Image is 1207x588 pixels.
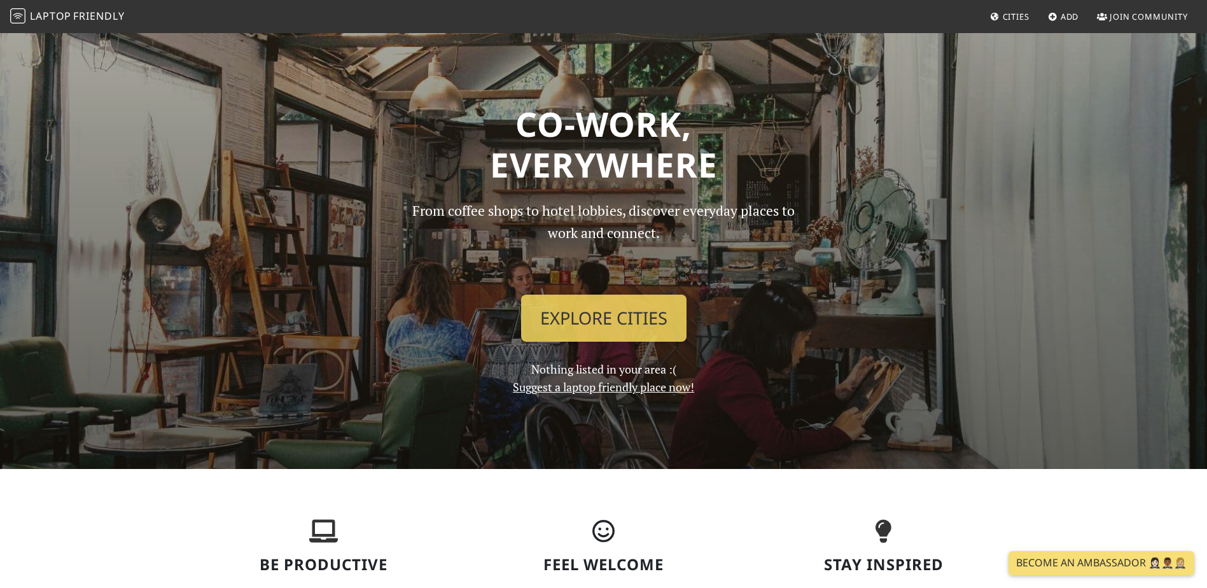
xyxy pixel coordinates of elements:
[73,9,124,23] span: Friendly
[192,104,1016,185] h1: Co-work, Everywhere
[1008,551,1194,575] a: Become an Ambassador 🤵🏻‍♀️🤵🏾‍♂️🤵🏼‍♀️
[1061,11,1079,22] span: Add
[30,9,71,23] span: Laptop
[751,556,1016,574] h3: Stay Inspired
[985,5,1035,28] a: Cities
[1003,11,1029,22] span: Cities
[192,556,456,574] h3: Be Productive
[1043,5,1084,28] a: Add
[394,200,814,396] div: Nothing listed in your area :(
[1092,5,1193,28] a: Join Community
[521,295,687,342] a: Explore Cities
[401,200,806,284] p: From coffee shops to hotel lobbies, discover everyday places to work and connect.
[513,379,694,395] a: Suggest a laptop friendly place now!
[10,6,125,28] a: LaptopFriendly LaptopFriendly
[1110,11,1188,22] span: Join Community
[10,8,25,24] img: LaptopFriendly
[471,556,736,574] h3: Feel Welcome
